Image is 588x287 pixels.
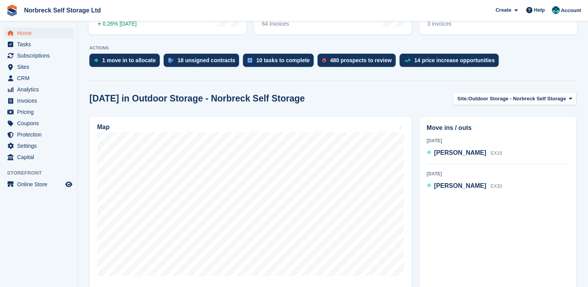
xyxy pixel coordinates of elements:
[534,6,545,14] span: Help
[94,58,98,63] img: move_ins_to_allocate_icon-fdf77a2bb77ea45bf5b3d319d69a93e2d87916cf1d5bf7949dd705db3b84f3ca.svg
[427,170,569,177] div: [DATE]
[17,179,64,190] span: Online Store
[17,140,64,151] span: Settings
[4,50,73,61] a: menu
[4,84,73,95] a: menu
[7,169,77,177] span: Storefront
[4,39,73,50] a: menu
[178,57,236,63] div: 18 unsigned contracts
[21,4,104,17] a: Norbreck Self Storage Ltd
[4,129,73,140] a: menu
[330,57,392,63] div: 480 prospects to review
[97,124,110,131] h2: Map
[4,61,73,72] a: menu
[64,180,73,189] a: Preview store
[427,123,569,133] h2: Move ins / outs
[6,5,18,16] img: stora-icon-8386f47178a22dfd0bd8f6a31ec36ba5ce8667c1dd55bd0f319d3a0aa187defe.svg
[17,84,64,95] span: Analytics
[4,28,73,38] a: menu
[434,149,486,156] span: [PERSON_NAME]
[17,61,64,72] span: Sites
[17,73,64,84] span: CRM
[96,21,139,27] div: 0.26% [DATE]
[404,59,410,62] img: price_increase_opportunities-93ffe204e8149a01c8c9dc8f82e8f89637d9d84a8eef4429ea346261dce0b2c0.svg
[453,92,576,105] button: Site: Outdoor Storage - Norbreck Self Storage
[17,39,64,50] span: Tasks
[414,57,495,63] div: 14 price increase opportunities
[4,140,73,151] a: menu
[17,152,64,163] span: Capital
[552,6,560,14] img: Sally King
[322,58,326,63] img: prospect-51fa495bee0391a8d652442698ab0144808aea92771e9ea1ae160a38d050c398.svg
[164,54,243,71] a: 18 unsigned contracts
[490,150,502,156] span: EX18
[89,54,164,71] a: 1 move in to allocate
[490,184,502,189] span: EX30
[318,54,400,71] a: 480 prospects to review
[4,73,73,84] a: menu
[89,45,576,51] p: ACTIONS
[457,95,468,103] span: Site:
[434,182,486,189] span: [PERSON_NAME]
[17,107,64,117] span: Pricing
[4,179,73,190] a: menu
[248,58,252,63] img: task-75834270c22a3079a89374b754ae025e5fb1db73e45f91037f5363f120a921f8.svg
[89,93,305,104] h2: [DATE] in Outdoor Storage - Norbreck Self Storage
[243,54,318,71] a: 10 tasks to complete
[102,57,156,63] div: 1 move in to allocate
[256,57,310,63] div: 10 tasks to complete
[427,181,502,191] a: [PERSON_NAME] EX30
[17,50,64,61] span: Subscriptions
[17,118,64,129] span: Coupons
[168,58,174,63] img: contract_signature_icon-13c848040528278c33f63329250d36e43548de30e8caae1d1a13099fd9432cc5.svg
[17,95,64,106] span: Invoices
[262,21,325,27] div: 64 invoices
[4,118,73,129] a: menu
[496,6,511,14] span: Create
[17,129,64,140] span: Protection
[427,137,569,144] div: [DATE]
[561,7,581,14] span: Account
[427,148,502,158] a: [PERSON_NAME] EX18
[17,28,64,38] span: Home
[400,54,503,71] a: 14 price increase opportunities
[4,95,73,106] a: menu
[4,152,73,163] a: menu
[468,95,566,103] span: Outdoor Storage - Norbreck Self Storage
[427,21,480,27] div: 3 invoices
[4,107,73,117] a: menu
